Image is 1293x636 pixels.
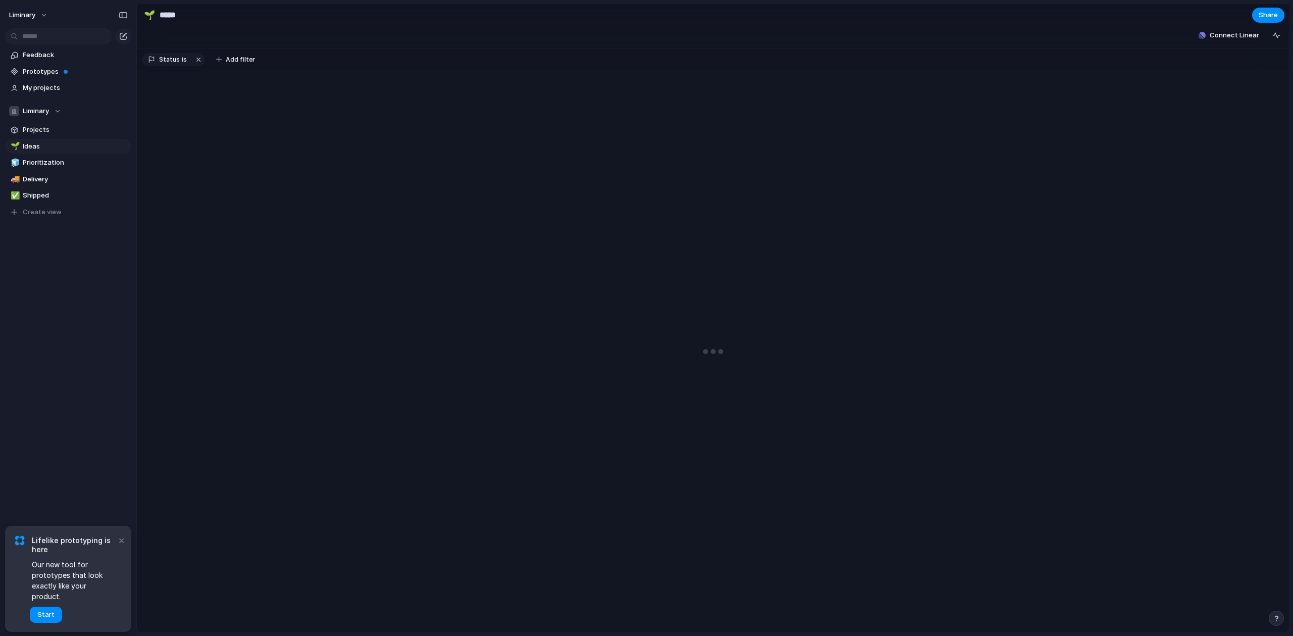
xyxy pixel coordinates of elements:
[23,50,128,60] span: Feedback
[9,141,19,152] button: 🌱
[5,205,131,220] button: Create view
[5,80,131,95] a: My projects
[23,174,128,184] span: Delivery
[115,534,127,546] button: Dismiss
[23,190,128,201] span: Shipped
[9,158,19,168] button: 🧊
[180,54,189,65] button: is
[5,172,131,187] a: 🚚Delivery
[182,55,187,64] span: is
[5,139,131,154] a: 🌱Ideas
[5,188,131,203] a: ✅Shipped
[5,47,131,63] a: Feedback
[11,140,18,152] div: 🌱
[5,122,131,137] a: Projects
[30,607,62,623] button: Start
[37,610,55,620] span: Start
[5,7,53,23] button: liminary
[32,559,116,602] span: Our new tool for prototypes that look exactly like your product.
[1259,10,1278,20] span: Share
[5,64,131,79] a: Prototypes
[226,55,255,64] span: Add filter
[23,83,128,93] span: My projects
[23,207,62,217] span: Create view
[23,67,128,77] span: Prototypes
[23,141,128,152] span: Ideas
[5,155,131,170] a: 🧊Prioritization
[144,8,155,22] div: 🌱
[1210,30,1259,40] span: Connect Linear
[23,158,128,168] span: Prioritization
[9,10,35,20] span: liminary
[11,173,18,185] div: 🚚
[5,104,131,119] button: Liminary
[1252,8,1284,23] button: Share
[11,157,18,169] div: 🧊
[159,55,180,64] span: Status
[9,174,19,184] button: 🚚
[1195,28,1263,43] button: Connect Linear
[11,190,18,202] div: ✅
[23,106,49,116] span: Liminary
[210,53,261,67] button: Add filter
[23,125,128,135] span: Projects
[32,536,116,554] span: Lifelike prototyping is here
[9,190,19,201] button: ✅
[141,7,158,23] button: 🌱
